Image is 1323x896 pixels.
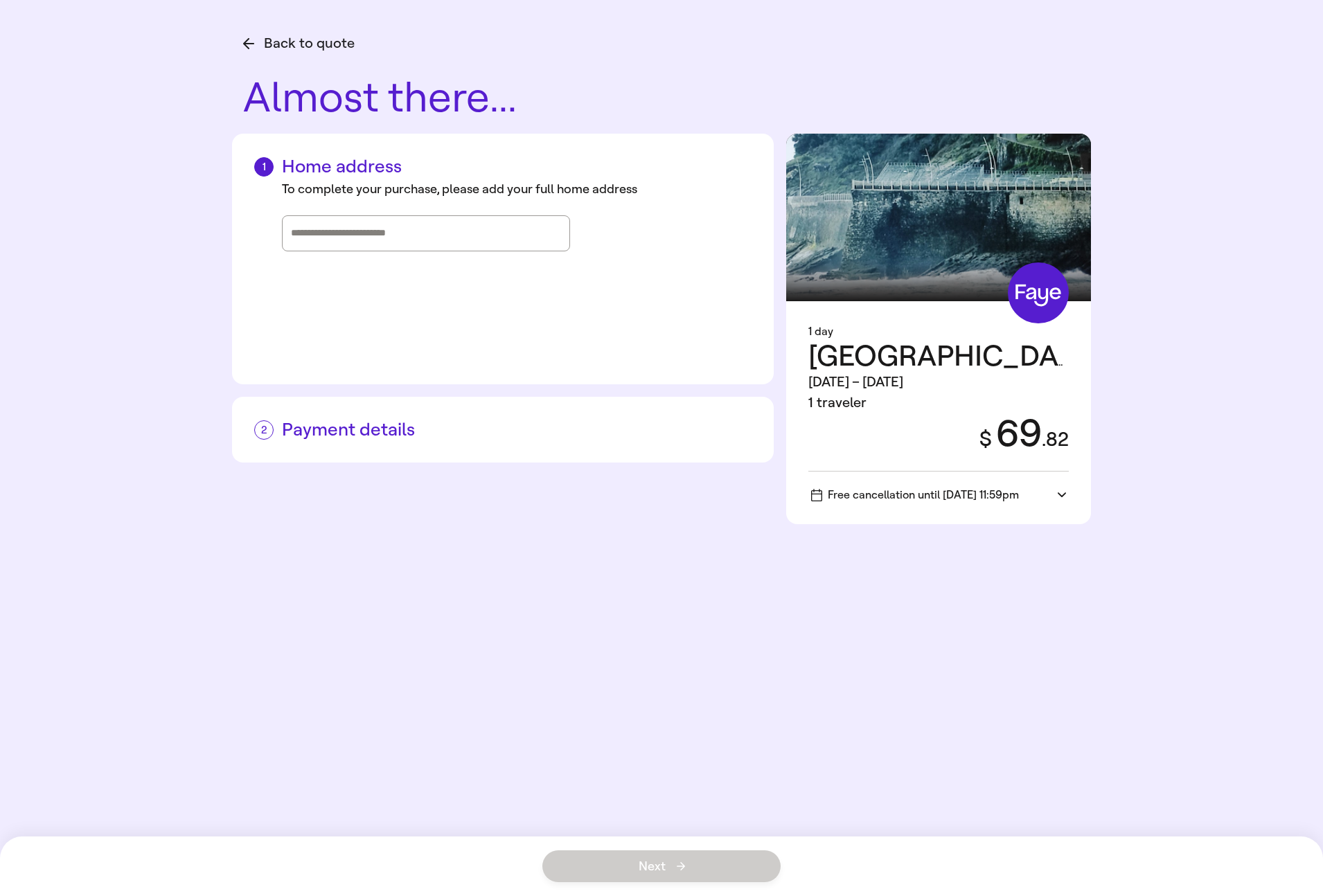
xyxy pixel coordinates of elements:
[291,223,561,244] input: Street address, city, state
[542,850,781,882] button: Next
[808,339,1099,373] span: [GEOGRAPHIC_DATA]
[963,413,1069,454] div: 69
[254,156,752,177] h2: Home address
[639,860,685,872] span: Next
[808,323,1069,340] div: 1 day
[254,419,752,440] h2: Payment details
[808,393,1069,413] div: 1 traveler
[243,33,355,54] button: Back to quote
[808,372,1069,393] div: [DATE] – [DATE]
[1042,428,1069,451] span: . 82
[243,76,1091,120] h1: Almost there...
[282,180,752,199] div: To complete your purchase, please add your full home address
[811,488,1019,501] span: Free cancellation until [DATE] 11:59pm
[979,427,992,451] span: $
